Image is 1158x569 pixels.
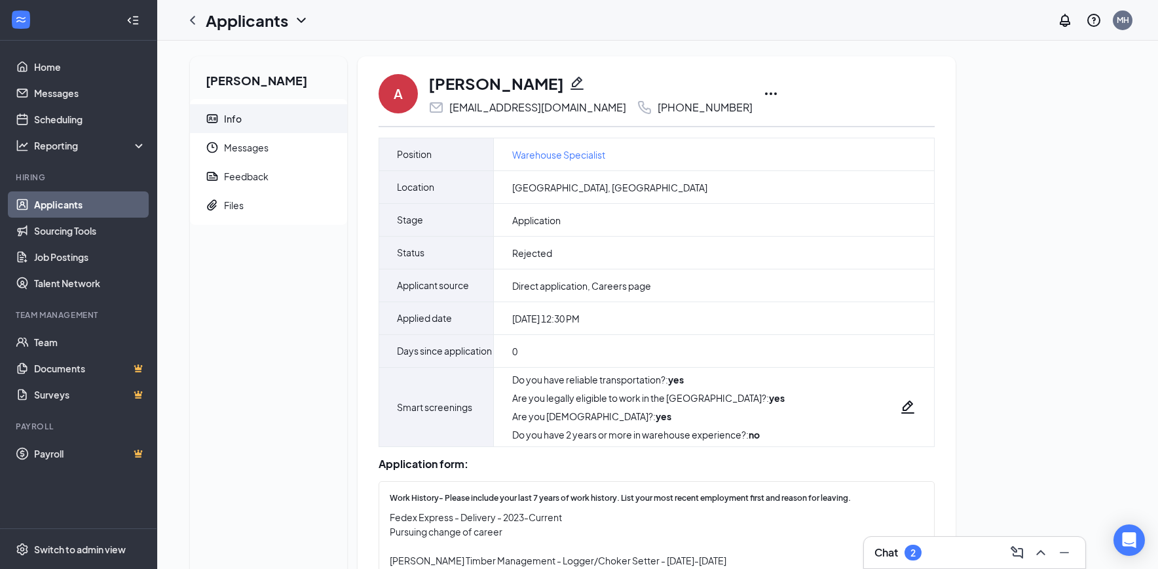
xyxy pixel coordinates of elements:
h1: [PERSON_NAME] [428,72,564,94]
span: Work History- Please include your last 7 years of work history. List your most recent employment ... [390,492,851,505]
button: ComposeMessage [1007,542,1028,563]
a: Job Postings [34,244,146,270]
svg: WorkstreamLogo [14,13,28,26]
a: Talent Network [34,270,146,296]
a: ReportFeedback [190,162,347,191]
div: Do you have 2 years or more in warehouse experience? : [512,428,785,441]
div: Open Intercom Messenger [1113,524,1145,556]
svg: Clock [206,141,219,154]
span: 0 [512,345,517,358]
div: [PHONE_NUMBER] [658,101,753,114]
div: Application form: [379,458,935,471]
a: Home [34,54,146,80]
div: Do you have reliable transportation? : [512,373,785,386]
svg: Pencil [569,75,585,91]
svg: QuestionInfo [1086,12,1102,28]
svg: ChevronUp [1033,545,1049,560]
strong: yes [668,374,684,385]
div: A [394,85,403,103]
div: MH [1117,14,1129,26]
svg: ChevronDown [293,12,309,28]
a: Sourcing Tools [34,218,146,244]
svg: ChevronLeft [185,12,200,28]
svg: Analysis [16,139,29,152]
svg: Notifications [1057,12,1073,28]
strong: no [749,429,760,441]
a: Team [34,329,146,355]
strong: yes [656,410,671,422]
span: [GEOGRAPHIC_DATA], [GEOGRAPHIC_DATA] [512,181,707,194]
a: PayrollCrown [34,441,146,467]
span: Location [397,171,434,203]
a: Messages [34,80,146,106]
div: Reporting [34,139,147,152]
div: Info [224,112,242,125]
svg: Paperclip [206,199,219,212]
div: [EMAIL_ADDRESS][DOMAIN_NAME] [449,101,626,114]
div: Hiring [16,172,143,183]
div: Are you legally eligible to work in the [GEOGRAPHIC_DATA]? : [512,391,785,404]
div: 2 [910,547,916,559]
strong: yes [769,392,785,404]
a: Warehouse Specialist [512,147,605,162]
span: Position [397,138,432,170]
a: Scheduling [34,106,146,132]
div: Switch to admin view [34,543,126,556]
span: Status [397,237,424,269]
h1: Applicants [206,9,288,31]
span: Application [512,214,561,227]
a: ContactCardInfo [190,104,347,133]
button: Minimize [1054,542,1075,563]
button: ChevronUp [1030,542,1051,563]
svg: Phone [637,100,652,115]
svg: Collapse [126,14,140,27]
div: Files [224,199,244,212]
span: Rejected [512,246,552,260]
div: Are you [DEMOGRAPHIC_DATA]? : [512,410,785,423]
span: Stage [397,204,423,236]
svg: Report [206,170,219,183]
h3: Chat [874,545,898,560]
span: Direct application, Careers page [512,279,651,292]
a: Applicants [34,191,146,218]
span: Applicant source [397,269,469,302]
svg: Email [428,100,444,115]
span: Days since application [397,335,492,367]
div: Payroll [16,421,143,432]
span: Applied date [397,302,452,334]
div: Feedback [224,170,269,183]
svg: Ellipses [763,86,779,102]
a: ClockMessages [190,133,347,162]
svg: Minimize [1056,545,1072,560]
a: SurveysCrown [34,382,146,408]
span: Messages [224,133,337,162]
h2: [PERSON_NAME] [190,56,347,99]
svg: Settings [16,543,29,556]
a: PaperclipFiles [190,191,347,220]
svg: Pencil [900,399,916,415]
span: Smart screenings [397,391,472,423]
a: DocumentsCrown [34,355,146,382]
svg: ComposeMessage [1009,545,1025,560]
svg: ContactCard [206,112,219,125]
span: [DATE] 12:30 PM [512,312,580,325]
div: Team Management [16,309,143,321]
